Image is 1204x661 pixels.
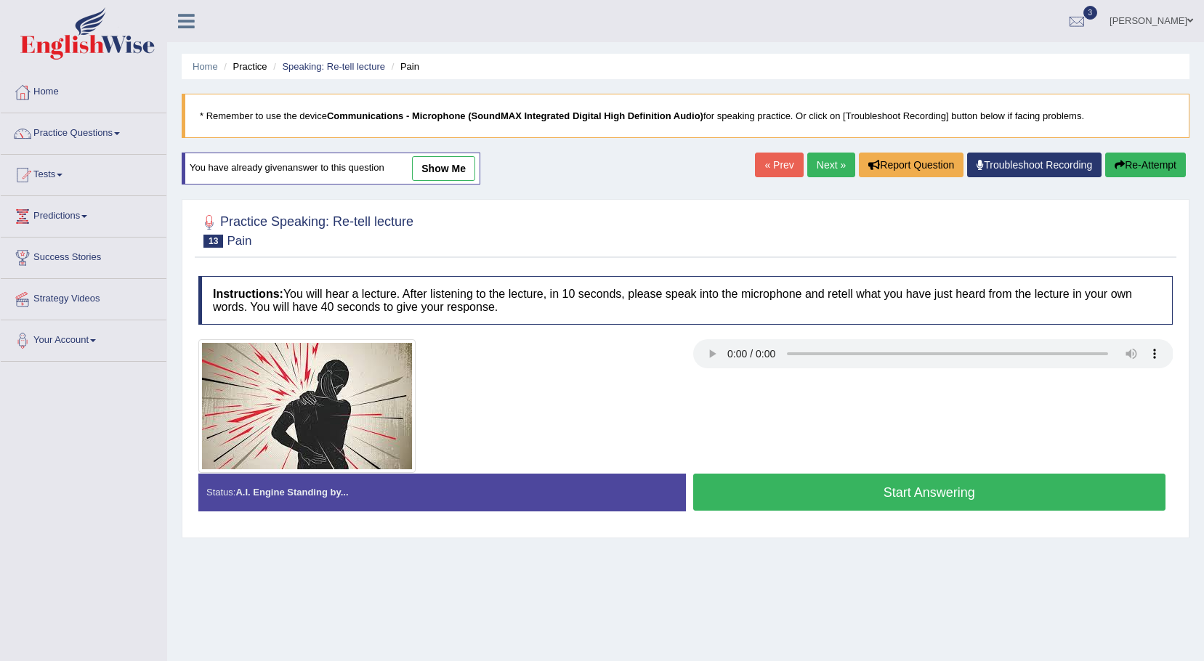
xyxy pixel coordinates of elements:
button: Start Answering [693,474,1166,511]
h2: Practice Speaking: Re-tell lecture [198,211,413,248]
button: Re-Attempt [1105,153,1186,177]
a: Success Stories [1,238,166,274]
a: show me [412,156,475,181]
small: Pain [227,234,251,248]
b: Communications - Microphone (SoundMAX Integrated Digital High Definition Audio) [327,110,703,121]
a: Predictions [1,196,166,232]
a: Next » [807,153,855,177]
a: Home [193,61,218,72]
h4: You will hear a lecture. After listening to the lecture, in 10 seconds, please speak into the mic... [198,276,1173,325]
div: You have already given answer to this question [182,153,480,184]
a: Practice Questions [1,113,166,150]
a: Troubleshoot Recording [967,153,1102,177]
b: Instructions: [213,288,283,300]
a: Your Account [1,320,166,357]
span: 3 [1083,6,1098,20]
a: « Prev [755,153,803,177]
li: Pain [388,60,419,73]
a: Home [1,72,166,108]
span: 13 [203,235,223,248]
div: Status: [198,474,686,511]
blockquote: * Remember to use the device for speaking practice. Or click on [Troubleshoot Recording] button b... [182,94,1189,138]
a: Strategy Videos [1,279,166,315]
button: Report Question [859,153,963,177]
a: Speaking: Re-tell lecture [282,61,385,72]
li: Practice [220,60,267,73]
a: Tests [1,155,166,191]
strong: A.I. Engine Standing by... [235,487,348,498]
